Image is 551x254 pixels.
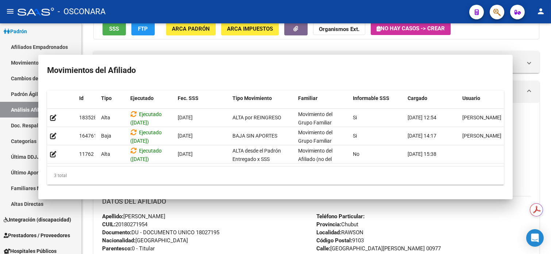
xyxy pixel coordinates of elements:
span: [DATE] 15:38 [408,151,436,157]
datatable-header-cell: Usuario [459,91,514,106]
span: Alta [101,115,110,120]
datatable-header-cell: Familiar [295,91,350,106]
datatable-header-cell: Id [76,91,98,106]
span: [DATE] 14:17 [408,133,436,139]
span: BAJA SIN APORTES [232,133,277,139]
span: [DATE] [178,133,193,139]
span: Movimiento del Afiliado (no del grupo) [298,148,332,170]
span: 9103 [316,237,364,244]
strong: Organismos Ext. [319,26,359,32]
span: Integración (discapacidad) [4,216,71,224]
span: Fec. SSS [178,95,199,101]
h3: DATOS DEL AFILIADO [102,196,531,207]
strong: Localidad: [316,229,341,236]
span: Padrón [4,27,27,35]
datatable-header-cell: Tipo Movimiento [230,91,295,106]
span: ALTA por REINGRESO [232,115,281,120]
strong: Apellido: [102,213,123,220]
span: RAWSON [316,229,363,236]
span: [DATE] 12:54 [408,115,436,120]
datatable-header-cell: Informable SSS [350,91,405,106]
span: [GEOGRAPHIC_DATA] [102,237,188,244]
div: 3 total [47,166,504,185]
strong: Calle: [316,245,330,252]
span: Usuario [462,95,480,101]
span: [GEOGRAPHIC_DATA][PERSON_NAME] 00977 [316,245,441,252]
span: Alta [101,151,110,157]
span: Cargado [408,95,427,101]
div: Open Intercom Messenger [526,229,544,247]
datatable-header-cell: Ejecutado [127,91,175,106]
span: Tipo Movimiento [232,95,272,101]
span: FTP [138,26,148,32]
strong: Parentesco: [102,245,132,252]
datatable-header-cell: Tipo [98,91,127,106]
span: ALTA desde el Padrón Entregado x SSS [232,148,281,162]
datatable-header-cell: Fec. SSS [175,91,230,106]
strong: Teléfono Particular: [316,213,365,220]
strong: Provincia: [316,221,341,228]
span: Ejecutado ([DATE]) [130,111,162,126]
span: [PERSON_NAME] [462,115,501,120]
span: 20180271954 [102,221,147,228]
span: Ejecutado ([DATE]) [130,130,162,144]
span: No [353,151,359,157]
span: SSS [109,26,119,32]
mat-icon: menu [6,7,15,16]
strong: Documento: [102,229,131,236]
span: Si [353,115,357,120]
span: Tipo [101,95,112,101]
span: ARCA Impuestos [227,26,273,32]
span: Ejecutado ([DATE]) [130,148,162,162]
span: [DATE] [178,115,193,120]
span: Chubut [316,221,358,228]
strong: Código Postal: [316,237,352,244]
span: Movimiento del Grupo Familiar [298,111,332,126]
span: Si [353,133,357,139]
span: 183528 [79,115,97,120]
span: Familiar [298,95,317,101]
mat-icon: person [536,7,545,16]
span: Movimiento del Grupo Familiar [298,130,332,144]
span: ARCA Padrón [172,26,210,32]
span: [DATE] [178,151,193,157]
span: DU - DOCUMENTO UNICO 18027195 [102,229,219,236]
span: Informable SSS [353,95,389,101]
span: Ejecutado [130,95,154,101]
span: 0 - Titular [102,245,155,252]
span: Prestadores / Proveedores [4,231,70,239]
span: No hay casos -> Crear [377,25,445,32]
span: Id [79,95,84,101]
strong: Nacionalidad: [102,237,135,244]
span: 164761 [79,133,97,139]
span: 11762 [79,151,94,157]
span: [PERSON_NAME] [462,133,501,139]
span: - OSCONARA [58,4,105,20]
span: [PERSON_NAME] [102,213,165,220]
h2: Movimientos del Afiliado [47,64,504,77]
strong: CUIL: [102,221,115,228]
span: Baja [101,133,111,139]
datatable-header-cell: Cargado [405,91,459,106]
